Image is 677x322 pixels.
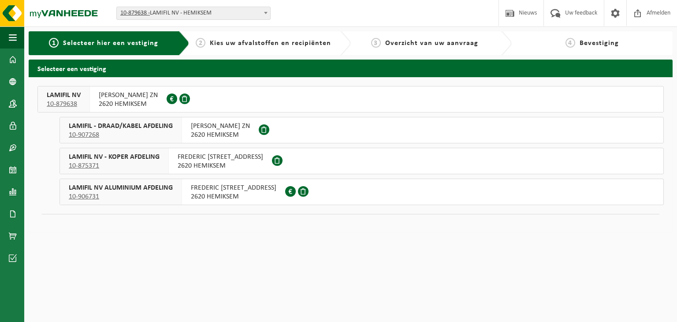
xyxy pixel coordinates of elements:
[69,122,173,131] span: LAMIFIL - DRAAD/KABEL AFDELING
[69,183,173,192] span: LAMIFIL NV ALUMINIUM AFDELING
[565,38,575,48] span: 4
[63,40,158,47] span: Selecteer hier een vestiging
[178,161,263,170] span: 2620 HEMIKSEM
[191,122,250,131] span: [PERSON_NAME] ZN
[178,153,263,161] span: FREDERIC [STREET_ADDRESS]
[49,38,59,48] span: 1
[69,193,99,200] tcxspan: Call 10-906731 via 3CX
[47,101,77,108] tcxspan: Call 10-879638 via 3CX
[191,131,250,139] span: 2620 HEMIKSEM
[120,10,150,16] tcxspan: Call 10-879638 - via 3CX
[196,38,205,48] span: 2
[210,40,331,47] span: Kies uw afvalstoffen en recipiënten
[69,162,99,169] tcxspan: Call 10-875371 via 3CX
[47,91,81,100] span: LAMIFIL NV
[191,183,276,192] span: FREDERIC [STREET_ADDRESS]
[69,153,160,161] span: LAMIFIL NV - KOPER AFDELING
[99,91,158,100] span: [PERSON_NAME] ZN
[117,7,270,19] span: 10-879638 - LAMIFIL NV - HEMIKSEM
[60,117,664,143] button: LAMIFIL - DRAAD/KABEL AFDELING 10-907268 [PERSON_NAME] ZN2620 HEMIKSEM
[580,40,619,47] span: Bevestiging
[99,100,158,109] span: 2620 HEMIKSEM
[60,148,664,174] button: LAMIFIL NV - KOPER AFDELING 10-875371 FREDERIC [STREET_ADDRESS]2620 HEMIKSEM
[37,86,664,112] button: LAMIFIL NV 10-879638 [PERSON_NAME] ZN2620 HEMIKSEM
[191,192,276,201] span: 2620 HEMIKSEM
[60,179,664,205] button: LAMIFIL NV ALUMINIUM AFDELING 10-906731 FREDERIC [STREET_ADDRESS]2620 HEMIKSEM
[69,131,99,139] tcxspan: Call 10-907268 via 3CX
[371,38,381,48] span: 3
[385,40,478,47] span: Overzicht van uw aanvraag
[116,7,271,20] span: 10-879638 - LAMIFIL NV - HEMIKSEM
[29,60,673,77] h2: Selecteer een vestiging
